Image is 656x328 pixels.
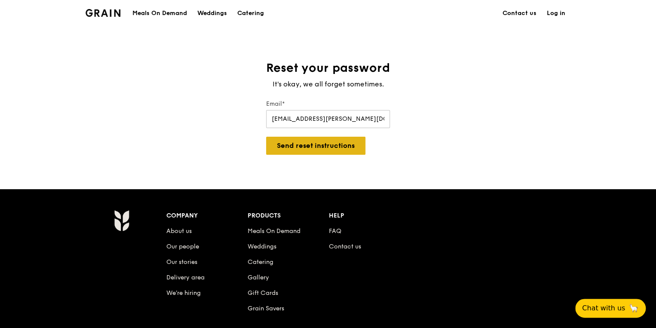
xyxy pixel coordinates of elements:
[575,299,646,318] button: Chat with us🦙
[497,0,542,26] a: Contact us
[248,210,329,222] div: Products
[266,100,390,108] label: Email*
[237,0,264,26] div: Catering
[248,258,273,266] a: Catering
[329,243,361,250] a: Contact us
[248,243,276,250] a: Weddings
[197,0,227,26] div: Weddings
[259,60,397,76] h1: Reset your password
[166,274,205,281] a: Delivery area
[628,303,639,313] span: 🦙
[248,274,269,281] a: Gallery
[166,243,199,250] a: Our people
[166,210,248,222] div: Company
[114,210,129,231] img: Grain
[273,80,384,88] span: It's okay, we all forget sometimes.
[166,227,192,235] a: About us
[166,258,197,266] a: Our stories
[232,0,269,26] a: Catering
[248,305,284,312] a: Grain Savers
[132,0,187,26] div: Meals On Demand
[542,0,570,26] a: Log in
[582,303,625,313] span: Chat with us
[266,137,365,155] button: Send reset instructions
[248,227,300,235] a: Meals On Demand
[86,9,120,17] img: Grain
[166,289,201,297] a: We’re hiring
[192,0,232,26] a: Weddings
[329,227,341,235] a: FAQ
[248,289,278,297] a: Gift Cards
[329,210,410,222] div: Help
